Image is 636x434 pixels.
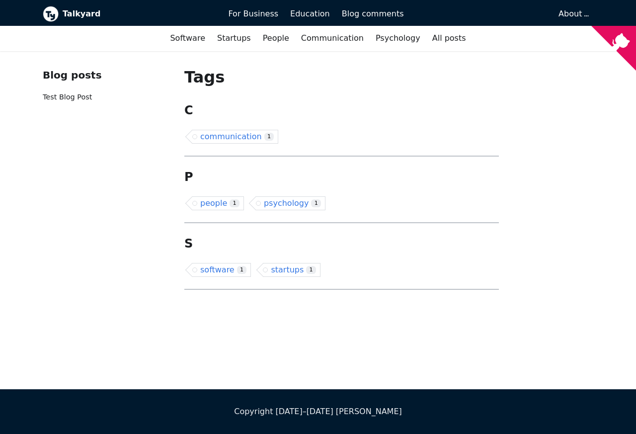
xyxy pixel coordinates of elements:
[192,130,278,144] a: communication1
[192,196,244,210] a: people1
[222,5,284,22] a: For Business
[192,263,251,277] a: software1
[342,9,404,18] span: Blog comments
[264,133,274,141] span: 1
[311,199,321,208] span: 1
[237,266,247,274] span: 1
[306,266,316,274] span: 1
[184,103,499,118] h2: C
[290,9,330,18] span: Education
[184,67,499,87] h1: Tags
[256,196,325,210] a: psychology1
[558,9,587,18] a: About
[295,30,370,47] a: Communication
[43,93,92,101] a: Test Blog Post
[336,5,410,22] a: Blog comments
[164,30,211,47] a: Software
[228,9,278,18] span: For Business
[43,405,593,418] div: Copyright [DATE]–[DATE] [PERSON_NAME]
[63,7,214,20] b: Talkyard
[184,236,499,251] h2: S
[370,30,426,47] a: Psychology
[43,67,168,84] div: Blog posts
[211,30,257,47] a: Startups
[43,67,168,111] nav: Blog recent posts navigation
[230,199,239,208] span: 1
[184,170,499,184] h2: P
[426,30,472,47] a: All posts
[257,30,295,47] a: People
[284,5,336,22] a: Education
[263,263,320,277] a: startups1
[43,6,59,22] img: Talkyard logo
[43,6,214,22] a: Talkyard logoTalkyard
